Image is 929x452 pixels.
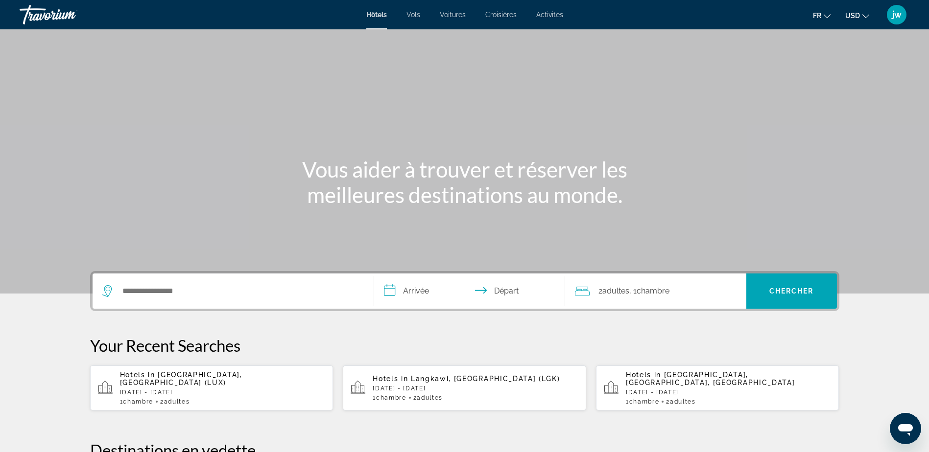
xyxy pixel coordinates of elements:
[90,336,839,355] p: Your Recent Searches
[120,371,155,379] span: Hotels in
[343,365,586,411] button: Hotels in Langkawi, [GEOGRAPHIC_DATA] (LGK)[DATE] - [DATE]1Chambre2Adultes
[376,394,406,401] span: Chambre
[411,375,560,383] span: Langkawi, [GEOGRAPHIC_DATA] (LGK)
[123,398,153,405] span: Chambre
[373,385,578,392] p: [DATE] - [DATE]
[845,8,869,23] button: Change currency
[813,8,831,23] button: Change language
[813,12,821,20] span: fr
[485,11,517,19] a: Croisières
[637,286,669,295] span: Chambre
[596,365,839,411] button: Hotels in [GEOGRAPHIC_DATA], [GEOGRAPHIC_DATA], [GEOGRAPHIC_DATA][DATE] - [DATE]1Chambre2Adultes
[160,398,190,405] span: 2
[164,398,190,405] span: Adultes
[440,11,466,19] a: Voitures
[20,2,118,27] a: Travorium
[413,394,443,401] span: 2
[281,157,648,207] h1: Vous aider à trouver et réserver les meilleures destinations au monde.
[93,273,837,309] div: Search widget
[565,273,746,309] button: Travelers: 2 adults, 0 children
[120,398,153,405] span: 1
[602,286,629,295] span: Adultes
[598,284,629,298] span: 2
[629,398,660,405] span: Chambre
[406,11,420,19] a: Vols
[892,10,902,20] span: jw
[845,12,860,20] span: USD
[417,394,443,401] span: Adultes
[626,389,832,396] p: [DATE] - [DATE]
[666,398,695,405] span: 2
[746,273,837,309] button: Search
[373,394,406,401] span: 1
[629,284,669,298] span: , 1
[90,365,333,411] button: Hotels in [GEOGRAPHIC_DATA], [GEOGRAPHIC_DATA] (LUX)[DATE] - [DATE]1Chambre2Adultes
[120,389,326,396] p: [DATE] - [DATE]
[120,371,242,386] span: [GEOGRAPHIC_DATA], [GEOGRAPHIC_DATA] (LUX)
[884,4,909,25] button: User Menu
[626,371,661,379] span: Hotels in
[890,413,921,444] iframe: Bouton de lancement de la fenêtre de messagerie
[121,284,359,298] input: Search hotel destination
[536,11,563,19] a: Activités
[626,371,795,386] span: [GEOGRAPHIC_DATA], [GEOGRAPHIC_DATA], [GEOGRAPHIC_DATA]
[626,398,659,405] span: 1
[374,273,565,309] button: Select check in and out date
[373,375,408,383] span: Hotels in
[670,398,696,405] span: Adultes
[769,287,814,295] span: Chercher
[366,11,387,19] a: Hôtels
